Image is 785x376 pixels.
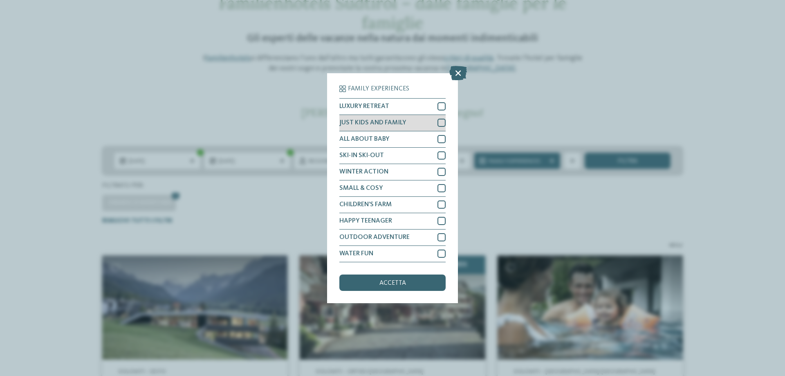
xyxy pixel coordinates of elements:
[339,185,383,191] span: SMALL & COSY
[339,234,410,241] span: OUTDOOR ADVENTURE
[339,218,392,224] span: HAPPY TEENAGER
[339,136,389,142] span: ALL ABOUT BABY
[379,280,406,286] span: accetta
[348,86,409,92] span: Family Experiences
[339,152,384,159] span: SKI-IN SKI-OUT
[339,169,388,175] span: WINTER ACTION
[339,119,406,126] span: JUST KIDS AND FAMILY
[339,250,373,257] span: WATER FUN
[339,201,392,208] span: CHILDREN’S FARM
[339,103,389,110] span: LUXURY RETREAT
